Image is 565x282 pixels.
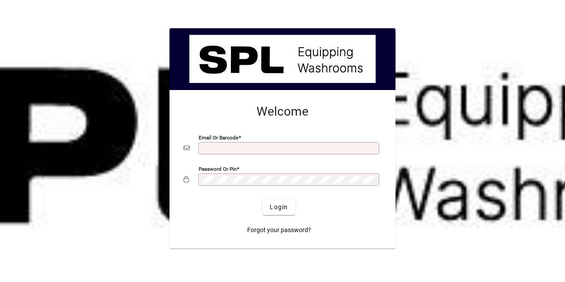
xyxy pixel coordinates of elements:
a: Forgot your password? [244,222,315,238]
h2: Welcome [184,104,381,119]
mat-label: Password or Pin [199,166,237,172]
button: Login [263,199,295,215]
mat-label: Email or Barcode [199,135,238,141]
span: Login [270,203,288,212]
span: Forgot your password? [247,226,311,235]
